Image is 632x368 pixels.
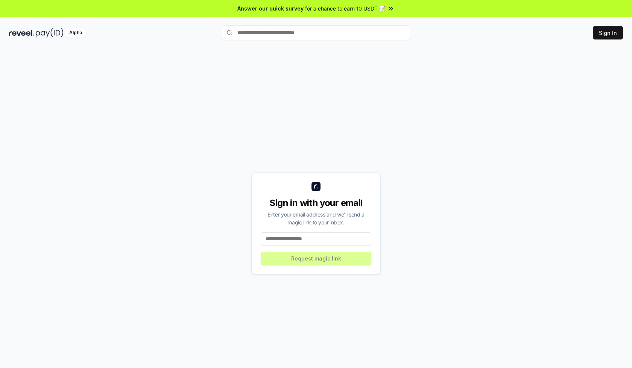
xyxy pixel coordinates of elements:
[261,211,371,226] div: Enter your email address and we’ll send a magic link to your inbox.
[237,5,304,12] span: Answer our quick survey
[9,28,34,38] img: reveel_dark
[261,197,371,209] div: Sign in with your email
[311,182,321,191] img: logo_small
[593,26,623,39] button: Sign In
[36,28,64,38] img: pay_id
[305,5,386,12] span: for a chance to earn 10 USDT 📝
[65,28,86,38] div: Alpha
